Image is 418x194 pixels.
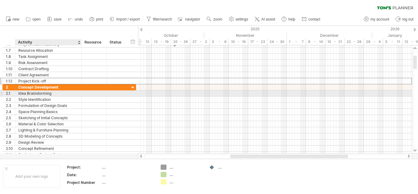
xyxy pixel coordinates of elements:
span: my account [371,17,389,21]
div: 22 - 28 [345,39,364,45]
div: Task Assignment [18,54,78,59]
div: October 2025 [119,32,204,39]
a: log out [394,15,415,23]
div: Activity [18,39,78,45]
a: settings [227,15,250,23]
div: 17 - 23 [248,39,267,45]
div: 2.4 [6,109,15,115]
span: print [96,17,103,21]
div: 27 - 2 [190,39,210,45]
div: 2.10 [6,146,15,151]
div: Date: [67,172,101,177]
a: new [4,15,21,23]
span: settings [236,17,248,21]
div: 2.9 [6,139,15,145]
a: open [24,15,43,23]
a: AI assist [253,15,277,23]
div: Status [110,39,123,45]
div: Risk Assessment [18,60,78,66]
div: November 2025 [204,32,287,39]
span: new [13,17,19,21]
div: Concept Refinement [18,146,78,151]
span: navigator [185,17,200,21]
span: import / export [116,17,140,21]
div: 1.12 [6,78,15,84]
div: Lighting & Furniture Planning [18,127,78,133]
span: log out [402,17,413,21]
div: 1.10 [6,66,15,72]
div: 2.3 [6,103,15,108]
div: 2.7 [6,127,15,133]
div: 29 - 4 [364,39,383,45]
a: my account [362,15,391,23]
div: 1 - 7 [287,39,306,45]
div: Formulation of Design Goals [18,103,78,108]
div: 3D Modeling of Concepts [18,133,78,139]
div: Client Agreement [18,72,78,78]
div: 1.8 [6,54,15,59]
div: Space Planning Basics [18,109,78,115]
div: 3 - 9 [210,39,229,45]
div: .... [102,172,153,177]
span: undo [75,17,83,21]
div: Project Kick-off [18,78,78,84]
div: 2.1 [6,90,15,96]
div: Concept Development [18,84,78,90]
div: .... [102,180,153,185]
div: Preliminary Budget Review [18,152,78,158]
div: 24 - 30 [267,39,287,45]
div: 2.6 [6,121,15,127]
div: .... [102,165,153,170]
a: zoom [205,15,224,23]
div: Material & Color Selection [18,121,78,127]
div: 2.11 [6,152,15,158]
span: zoom [213,17,222,21]
span: save [54,17,62,21]
div: 1.11 [6,72,15,78]
div: 5 - 11 [383,39,402,45]
div: .... [170,179,203,184]
div: Project Number [67,180,101,185]
span: AI assist [261,17,275,21]
div: .... [170,172,203,177]
div: Resource [84,39,103,45]
div: Idea Brainstorming [18,90,78,96]
span: open [32,17,41,21]
div: 1.7 [6,48,15,53]
div: 15 - 21 [325,39,345,45]
div: 6 - 12 [132,39,152,45]
span: filter/search [153,17,172,21]
a: import / export [108,15,142,23]
span: contact [308,17,320,21]
a: contact [300,15,322,23]
div: Add your own logo [3,165,60,188]
div: 2.8 [6,133,15,139]
div: 2.5 [6,115,15,121]
div: 1.9 [6,60,15,66]
div: 2 [6,84,15,90]
div: 20 - 26 [171,39,190,45]
div: Style Identification [18,97,78,102]
a: undo [66,15,85,23]
a: navigator [177,15,202,23]
div: Project: [67,165,101,170]
div: 8 - 14 [306,39,325,45]
a: filter/search [145,15,174,23]
div: 2.2 [6,97,15,102]
div: .... [218,165,251,170]
div: Sketching of Initial Concepts [18,115,78,121]
a: help [280,15,297,23]
div: 13 - 19 [152,39,171,45]
div: Resource Allocation [18,48,78,53]
div: 10 - 16 [229,39,248,45]
div: .... [170,165,203,170]
span: help [288,17,295,21]
div: Contract Drafting [18,66,78,72]
a: save [46,15,63,23]
div: December 2025 [287,32,372,39]
div: Design Review [18,139,78,145]
a: print [88,15,105,23]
